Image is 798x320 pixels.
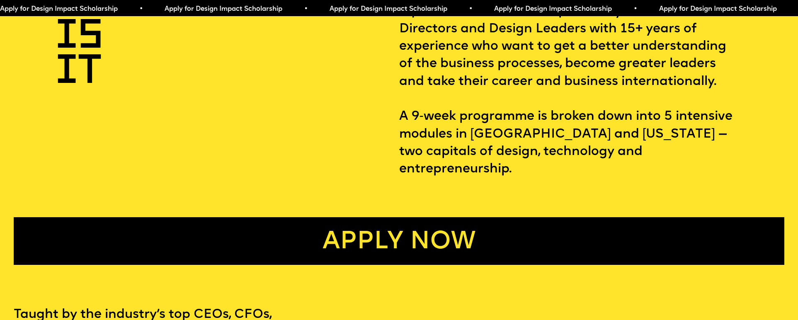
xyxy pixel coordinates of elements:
[14,217,784,265] a: Apply now
[633,6,637,12] span: •
[304,6,308,12] span: •
[468,6,472,12] span: •
[139,6,143,12] span: •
